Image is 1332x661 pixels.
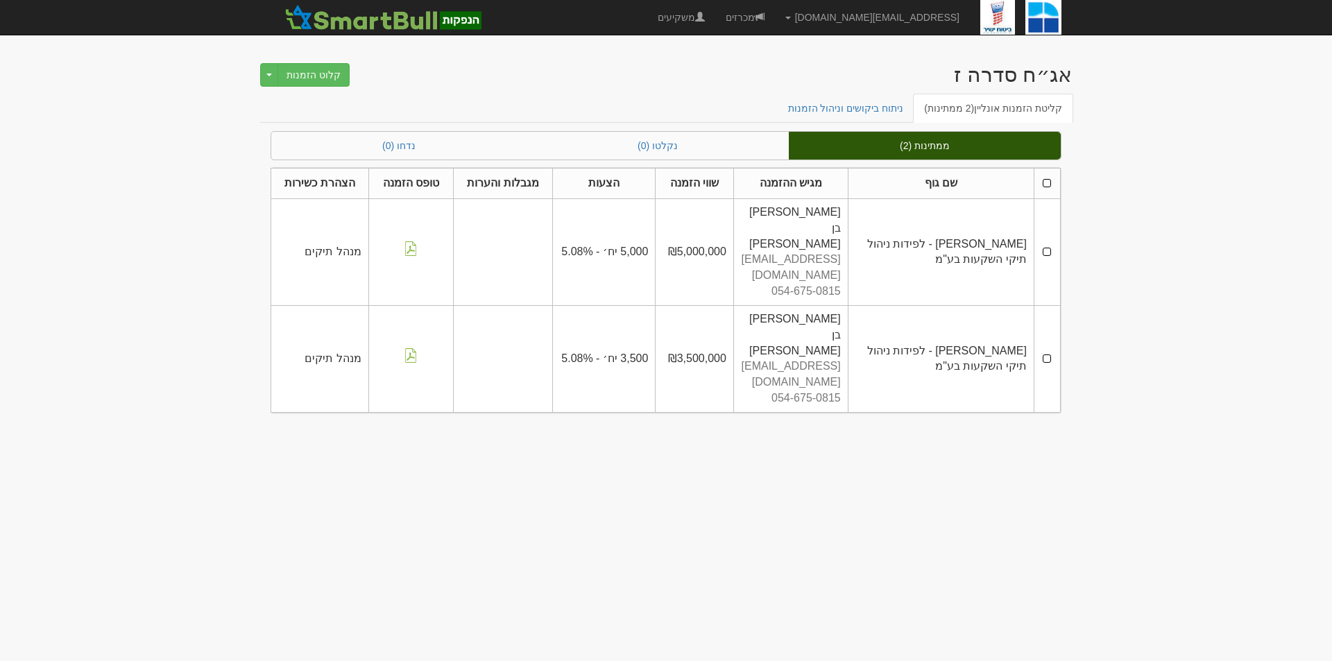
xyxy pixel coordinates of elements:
th: מגבלות והערות [454,169,553,199]
div: [EMAIL_ADDRESS][DOMAIN_NAME] [741,252,841,284]
a: נקלטו (0) [527,132,789,160]
a: ממתינות (2) [789,132,1061,160]
td: [PERSON_NAME] - לפידות ניהול תיקי השקעות בע"מ [848,305,1034,412]
div: [EMAIL_ADDRESS][DOMAIN_NAME] [741,359,841,390]
a: ניתוח ביקושים וניהול הזמנות [777,94,915,123]
th: הצעות [552,169,656,199]
th: מגיש ההזמנה [733,169,848,199]
th: טופס הזמנה [368,169,454,199]
span: (2 ממתינות) [924,103,974,114]
div: 054-675-0815 [741,390,841,406]
th: שם גוף [848,169,1034,199]
div: [PERSON_NAME] בן [PERSON_NAME] [741,311,841,359]
img: pdf-file-icon.png [404,241,418,256]
a: קליטת הזמנות אונליין(2 ממתינות) [913,94,1073,123]
th: הצהרת כשירות [271,169,369,199]
img: SmartBull Logo [281,3,485,31]
span: מנהל תיקים [305,246,361,257]
td: [PERSON_NAME] - לפידות ניהול תיקי השקעות בע"מ [848,198,1034,305]
div: 054-675-0815 [741,284,841,300]
button: קלוט הזמנות [277,63,350,87]
img: pdf-file-icon.png [404,348,418,363]
td: ₪3,500,000 [656,305,733,412]
a: נדחו (0) [271,132,527,160]
span: מנהל תיקים [305,352,361,364]
td: ₪5,000,000 [656,198,733,305]
div: איי.די.איי הנפקות (2010) בע"מ - אג״ח (סדרה ז) - הנפקה לציבור [954,63,1072,86]
div: [PERSON_NAME] בן [PERSON_NAME] [741,205,841,252]
th: שווי הזמנה [656,169,733,199]
span: 5,000 יח׳ - 5.08% [561,246,648,257]
span: 3,500 יח׳ - 5.08% [561,352,648,364]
